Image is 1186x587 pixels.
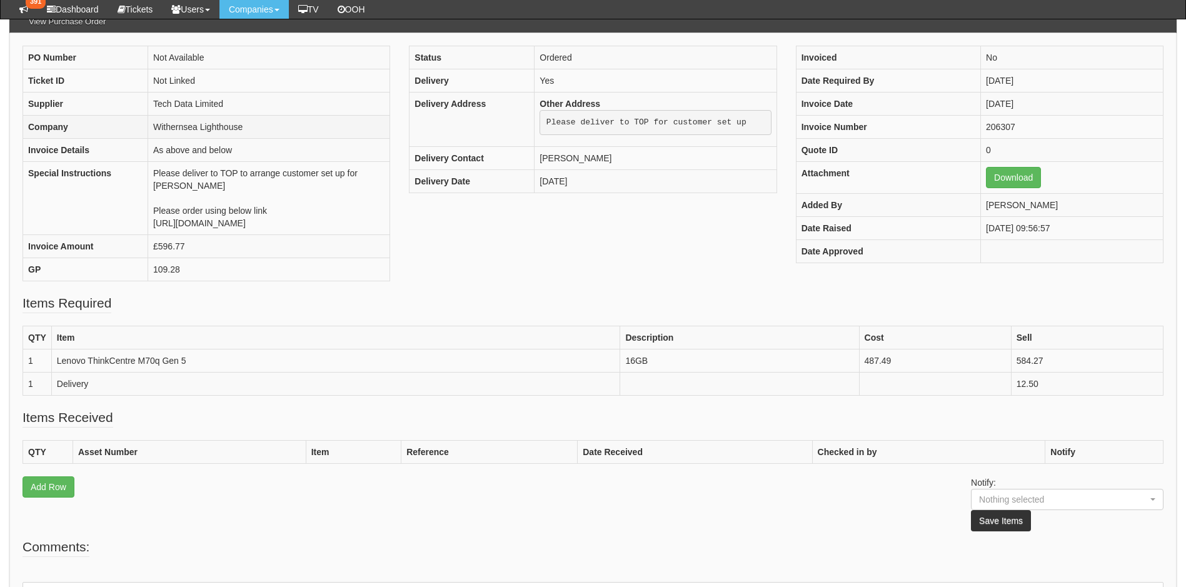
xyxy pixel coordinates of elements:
[796,69,980,93] th: Date Required By
[859,349,1011,373] td: 487.49
[971,510,1031,531] button: Save Items
[23,139,148,162] th: Invoice Details
[148,93,390,116] td: Tech Data Limited
[401,441,578,464] th: Reference
[796,139,980,162] th: Quote ID
[51,373,620,396] td: Delivery
[796,194,980,217] th: Added By
[23,258,148,281] th: GP
[410,146,535,169] th: Delivery Contact
[51,326,620,349] th: Item
[620,326,859,349] th: Description
[535,169,776,193] td: [DATE]
[148,139,390,162] td: As above and below
[979,493,1132,506] div: Nothing selected
[410,46,535,69] th: Status
[796,217,980,240] th: Date Raised
[23,538,89,557] legend: Comments:
[796,116,980,139] th: Invoice Number
[1011,373,1163,396] td: 12.50
[981,194,1163,217] td: [PERSON_NAME]
[796,93,980,116] th: Invoice Date
[410,69,535,93] th: Delivery
[148,162,390,235] td: Please deliver to TOP to arrange customer set up for [PERSON_NAME] Please order using below link ...
[796,162,980,194] th: Attachment
[23,408,113,428] legend: Items Received
[23,235,148,258] th: Invoice Amount
[148,69,390,93] td: Not Linked
[981,93,1163,116] td: [DATE]
[971,476,1163,531] p: Notify:
[981,69,1163,93] td: [DATE]
[620,349,859,373] td: 16GB
[23,116,148,139] th: Company
[410,93,535,147] th: Delivery Address
[23,93,148,116] th: Supplier
[981,217,1163,240] td: [DATE] 09:56:57
[23,162,148,235] th: Special Instructions
[535,46,776,69] td: Ordered
[51,349,620,373] td: Lenovo ThinkCentre M70q Gen 5
[23,69,148,93] th: Ticket ID
[981,116,1163,139] td: 206307
[73,441,306,464] th: Asset Number
[23,326,52,349] th: QTY
[23,476,74,498] a: Add Row
[796,46,980,69] th: Invoiced
[981,139,1163,162] td: 0
[812,441,1045,464] th: Checked in by
[986,167,1041,188] a: Download
[540,99,600,109] b: Other Address
[306,441,401,464] th: Item
[540,110,771,135] pre: Please deliver to TOP for customer set up
[23,11,112,33] h3: View Purchase Order
[23,294,111,313] legend: Items Required
[148,235,390,258] td: £596.77
[23,373,52,396] td: 1
[148,258,390,281] td: 109.28
[796,240,980,263] th: Date Approved
[535,69,776,93] td: Yes
[410,169,535,193] th: Delivery Date
[981,46,1163,69] td: No
[1045,441,1163,464] th: Notify
[1011,326,1163,349] th: Sell
[148,116,390,139] td: Withernsea Lighthouse
[148,46,390,69] td: Not Available
[23,349,52,373] td: 1
[971,489,1163,510] button: Nothing selected
[578,441,812,464] th: Date Received
[859,326,1011,349] th: Cost
[535,146,776,169] td: [PERSON_NAME]
[23,441,73,464] th: QTY
[23,46,148,69] th: PO Number
[1011,349,1163,373] td: 584.27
